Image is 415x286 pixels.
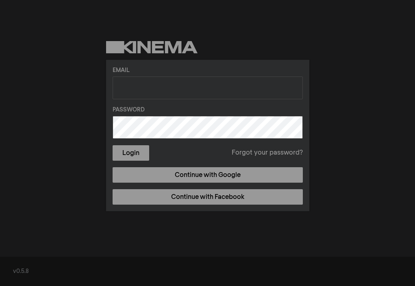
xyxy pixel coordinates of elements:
[113,66,303,75] label: Email
[113,106,303,114] label: Password
[113,167,303,183] a: Continue with Google
[113,145,149,161] button: Login
[232,148,303,158] a: Forgot your password?
[13,267,402,276] div: v0.5.8
[113,189,303,205] a: Continue with Facebook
